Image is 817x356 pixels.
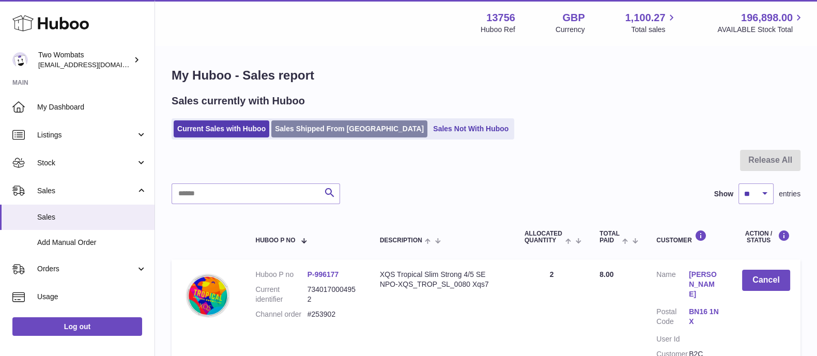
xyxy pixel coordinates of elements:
[37,238,147,247] span: Add Manual Order
[742,270,790,291] button: Cancel
[172,94,305,108] h2: Sales currently with Huboo
[37,158,136,168] span: Stock
[656,230,721,244] div: Customer
[689,307,721,327] a: BN16 1NX
[625,11,666,25] span: 1,100.27
[255,270,307,280] dt: Huboo P no
[525,230,563,244] span: ALLOCATED Quantity
[307,309,359,319] dd: #253902
[562,11,584,25] strong: GBP
[486,11,515,25] strong: 13756
[656,334,689,344] dt: User Id
[307,270,339,278] a: P-996177
[380,270,504,289] div: XQS Tropical Slim Strong 4/5 SE NPO-XQS_TROP_SL_0080 Xqs7
[307,285,359,304] dd: 7340170004952
[174,120,269,137] a: Current Sales with Huboo
[380,237,422,244] span: Description
[599,270,613,278] span: 8.00
[556,25,585,35] div: Currency
[271,120,427,137] a: Sales Shipped From [GEOGRAPHIC_DATA]
[625,11,677,35] a: 1,100.27 Total sales
[12,52,28,68] img: internalAdmin-13756@internal.huboo.com
[741,11,793,25] span: 196,898.00
[38,60,152,69] span: [EMAIL_ADDRESS][DOMAIN_NAME]
[779,189,800,199] span: entries
[599,230,620,244] span: Total paid
[429,120,512,137] a: Sales Not With Huboo
[37,186,136,196] span: Sales
[631,25,677,35] span: Total sales
[172,67,800,84] h1: My Huboo - Sales report
[717,11,805,35] a: 196,898.00 AVAILABLE Stock Total
[481,25,515,35] div: Huboo Ref
[37,292,147,302] span: Usage
[717,25,805,35] span: AVAILABLE Stock Total
[714,189,733,199] label: Show
[37,264,136,274] span: Orders
[12,317,142,336] a: Log out
[656,270,689,302] dt: Name
[742,230,790,244] div: Action / Status
[37,212,147,222] span: Sales
[182,270,234,321] img: XQS_Tropical_Slim_Strong_4_5_Nicotine_Pouches-7340170004952.webp
[656,307,689,329] dt: Postal Code
[37,102,147,112] span: My Dashboard
[255,285,307,304] dt: Current identifier
[37,130,136,140] span: Listings
[38,50,131,70] div: Two Wombats
[255,309,307,319] dt: Channel order
[255,237,295,244] span: Huboo P no
[689,270,721,299] a: [PERSON_NAME]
